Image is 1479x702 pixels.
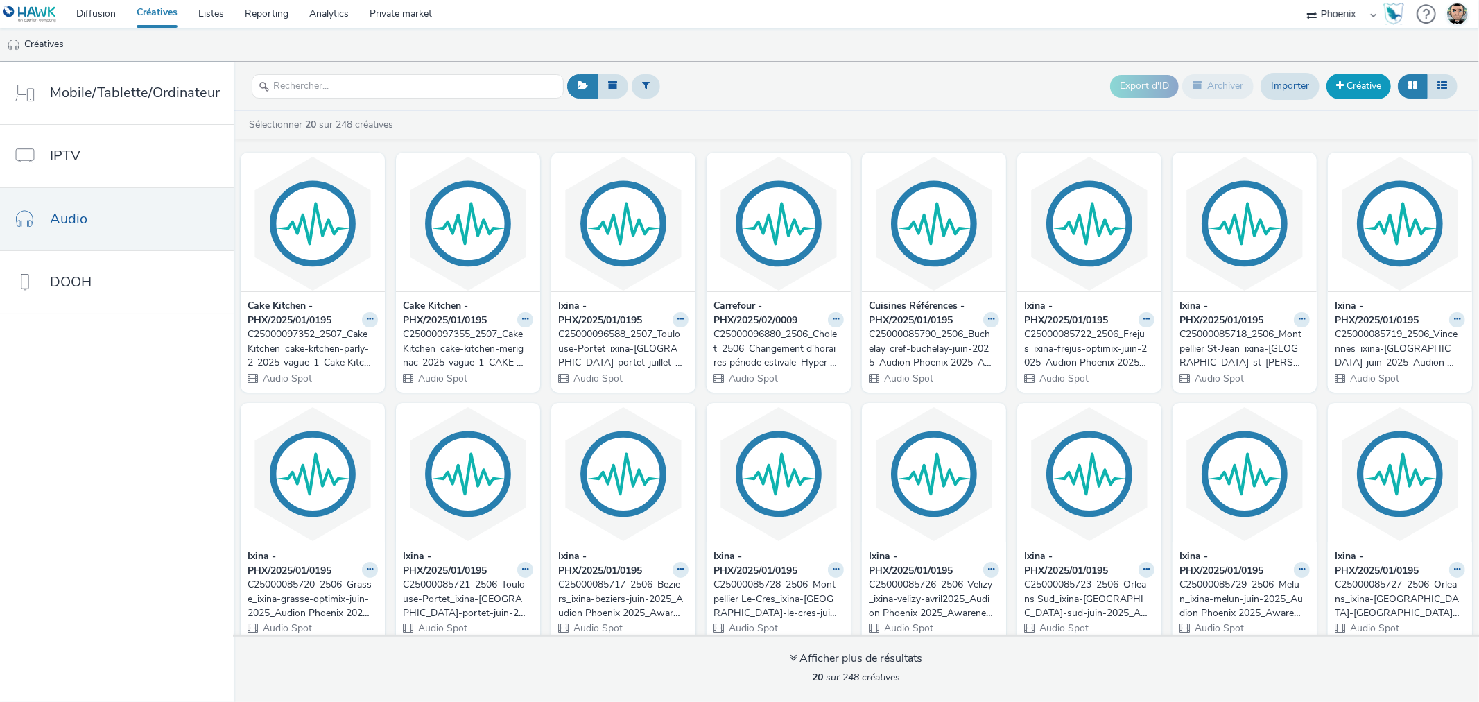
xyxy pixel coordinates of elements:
div: C25000085718_2506_Montpellier St-Jean_ixina-[GEOGRAPHIC_DATA]-st-[PERSON_NAME]-juin-2025_Digital_... [1179,327,1304,370]
img: C25000085719_2506_Vincennes_ixina-vincennes-juin-2025_Audion Phoenix 2025_Awareness_Audio_Phoenix... [1331,156,1469,291]
a: C25000096880_2506_Cholet_2506_Changement d'horaires période estivale_Hyper Cholet__Traffic_Audio_... [713,327,844,370]
img: C25000085720_2506_Grasse_ixina-grasse-optimix-juin-2025_Audion Phoenix 2025_Awareness_Audio_Phoen... [244,406,381,542]
a: C25000085727_2506_Orleans_ixina-[GEOGRAPHIC_DATA]-[GEOGRAPHIC_DATA]-juin-2025_Audion Phoenix 2025... [1335,578,1465,620]
div: C25000085726_2506_Velizy_ixina-velizy-avril2025_Audion Phoenix 2025_Awareness_Audio_Phoenix_Phoen... [869,578,994,620]
a: C25000097352_2507_Cake Kitchen_cake-kitchen-parly-2-2025-vague-1_Cake Kitchen - Parly 2 - Notorié... [248,327,378,370]
strong: Cake Kitchen - PHX/2025/01/0195 [248,299,358,327]
a: Sélectionner sur 248 créatives [248,118,399,131]
span: Audio Spot [1349,372,1399,385]
strong: Ixina - PHX/2025/01/0195 [869,549,980,578]
span: Audio Spot [572,372,623,385]
a: C25000085728_2506_Montpellier Le-Cres_ixina-[GEOGRAPHIC_DATA]-le-cres-juin-2025_Audion Phoenix 20... [713,578,844,620]
strong: Ixina - PHX/2025/01/0195 [1024,299,1135,327]
img: Thibaut CAVET [1447,3,1468,24]
span: Audio Spot [572,622,623,635]
span: Audio Spot [261,622,312,635]
img: audio [7,38,21,52]
strong: Ixina - PHX/2025/01/0195 [1335,299,1446,327]
span: Audio Spot [1193,372,1244,385]
a: C25000085729_2506_Melun_ixina-melun-juin-2025_Audion Phoenix 2025_Awareness_Audio_Phoenix_Phoenix... [1179,578,1310,620]
span: Audio Spot [261,372,312,385]
strong: Carrefour - PHX/2025/02/0009 [713,299,824,327]
strong: Ixina - PHX/2025/01/0195 [558,549,669,578]
img: C25000096880_2506_Cholet_2506_Changement d'horaires période estivale_Hyper Cholet__Traffic_Audio_... [710,156,847,291]
strong: Ixina - PHX/2025/01/0195 [1024,549,1135,578]
span: Audio Spot [417,622,467,635]
img: C25000085790_2506_Buchelay_cref-buchelay-juin-2025_Audion Phoenix 2025_Awareness_Audio_Phoenix_Ph... [865,156,1003,291]
strong: 20 [305,118,316,131]
img: undefined Logo [3,6,57,23]
span: DOOH [50,272,92,292]
strong: Ixina - PHX/2025/01/0195 [558,299,669,327]
div: C25000085722_2506_Frejus_ixina-frejus-optimix-juin-2025_Audion Phoenix 2025_Awareness_Audio_Phoen... [1024,327,1149,370]
strong: Ixina - PHX/2025/01/0195 [1179,549,1290,578]
input: Rechercher... [252,74,564,99]
img: C25000085727_2506_Orleans_ixina-orleans-saran-juin-2025_Audion Phoenix 2025_Awareness_Audio_Phoen... [1331,406,1469,542]
span: Audio Spot [1038,622,1089,635]
strong: Ixina - PHX/2025/01/0195 [248,549,358,578]
span: Audio Spot [417,372,467,385]
img: C25000085722_2506_Frejus_ixina-frejus-optimix-juin-2025_Audion Phoenix 2025_Awareness_Audio_Phoen... [1021,156,1158,291]
span: Audio Spot [1193,622,1244,635]
strong: Ixina - PHX/2025/01/0195 [713,549,824,578]
a: C25000085719_2506_Vincennes_ixina-[GEOGRAPHIC_DATA]-juin-2025_Audion Phoenix 2025_Awareness_Audio... [1335,327,1465,370]
a: C25000085723_2506_Orleans Sud_ixina-[GEOGRAPHIC_DATA]-sud-juin-2025_Audion Phoenix 2025_Awareness... [1024,578,1154,620]
a: Importer [1261,73,1320,99]
span: Audio Spot [727,622,778,635]
span: Audio Spot [1349,622,1399,635]
div: C25000097352_2507_Cake Kitchen_cake-kitchen-parly-2-2025-vague-1_Cake Kitchen - Parly 2 - Notorié... [248,327,372,370]
div: C25000085723_2506_Orleans Sud_ixina-[GEOGRAPHIC_DATA]-sud-juin-2025_Audion Phoenix 2025_Awareness... [1024,578,1149,620]
a: C25000085721_2506_Toulouse-Portet_ixina-[GEOGRAPHIC_DATA]-portet-juin-2025_Audion Phoenix 2025_Aw... [403,578,533,620]
div: C25000096588_2507_Toulouse-Portet_ixina-[GEOGRAPHIC_DATA]-portet-juillet-2025_Digital_Awareness_A... [558,327,683,370]
div: C25000085727_2506_Orleans_ixina-[GEOGRAPHIC_DATA]-[GEOGRAPHIC_DATA]-juin-2025_Audion Phoenix 2025... [1335,578,1460,620]
strong: Cuisines Références - PHX/2025/01/0195 [869,299,980,327]
span: sur 248 créatives [813,671,901,684]
div: C25000096880_2506_Cholet_2506_Changement d'horaires période estivale_Hyper Cholet__Traffic_Audio_... [713,327,838,370]
div: C25000097355_2507_Cake Kitchen_cake-kitchen-merignac-2025-vague-1_CAKE KITCHEN MERIGNAC 2025 VAGU... [403,327,528,370]
span: Audio Spot [727,372,778,385]
div: C25000085720_2506_Grasse_ixina-grasse-optimix-juin-2025_Audion Phoenix 2025_Awareness_Audio_Phoen... [248,578,372,620]
img: C25000085718_2506_Montpellier St-Jean_ixina-montpellier-st-jean-juin-2025_Digital_Awareness_Audio... [1176,156,1313,291]
div: C25000085729_2506_Melun_ixina-melun-juin-2025_Audion Phoenix 2025_Awareness_Audio_Phoenix_Phoenix... [1179,578,1304,620]
a: C25000085722_2506_Frejus_ixina-frejus-optimix-juin-2025_Audion Phoenix 2025_Awareness_Audio_Phoen... [1024,327,1154,370]
span: Audio Spot [883,372,933,385]
strong: 20 [813,671,824,684]
img: C25000085726_2506_Velizy_ixina-velizy-avril2025_Audion Phoenix 2025_Awareness_Audio_Phoenix_Phoen... [865,406,1003,542]
a: C25000097355_2507_Cake Kitchen_cake-kitchen-merignac-2025-vague-1_CAKE KITCHEN MERIGNAC 2025 VAGU... [403,327,533,370]
a: C25000096588_2507_Toulouse-Portet_ixina-[GEOGRAPHIC_DATA]-portet-juillet-2025_Digital_Awareness_A... [558,327,689,370]
img: C25000085717_2506_Beziers_ixina-beziers-juin-2025_Audion Phoenix 2025_Awareness_Audio_Phoenix_Pho... [555,406,692,542]
strong: Ixina - PHX/2025/01/0195 [403,549,514,578]
div: C25000085790_2506_Buchelay_cref-buchelay-juin-2025_Audion Phoenix 2025_Awareness_Audio_Phoenix_Ph... [869,327,994,370]
a: C25000085726_2506_Velizy_ixina-velizy-avril2025_Audion Phoenix 2025_Awareness_Audio_Phoenix_Phoen... [869,578,999,620]
span: Audio Spot [883,622,933,635]
img: C25000085729_2506_Melun_ixina-melun-juin-2025_Audion Phoenix 2025_Awareness_Audio_Phoenix_Phoenix... [1176,406,1313,542]
strong: Ixina - PHX/2025/01/0195 [1179,299,1290,327]
div: C25000085717_2506_Beziers_ixina-beziers-juin-2025_Audion Phoenix 2025_Awareness_Audio_Phoenix_Pho... [558,578,683,620]
button: Export d'ID [1110,75,1179,97]
button: Archiver [1182,74,1254,98]
div: Afficher plus de résultats [790,651,923,667]
img: C25000097352_2507_Cake Kitchen_cake-kitchen-parly-2-2025-vague-1_Cake Kitchen - Parly 2 - Notorié... [244,156,381,291]
img: Hawk Academy [1383,3,1404,25]
a: Créative [1326,74,1391,99]
span: Mobile/Tablette/Ordinateur [50,83,220,103]
div: C25000085721_2506_Toulouse-Portet_ixina-[GEOGRAPHIC_DATA]-portet-juin-2025_Audion Phoenix 2025_Aw... [403,578,528,620]
span: Audio Spot [1038,372,1089,385]
a: C25000085720_2506_Grasse_ixina-grasse-optimix-juin-2025_Audion Phoenix 2025_Awareness_Audio_Phoen... [248,578,378,620]
strong: Ixina - PHX/2025/01/0195 [1335,549,1446,578]
a: C25000085718_2506_Montpellier St-Jean_ixina-[GEOGRAPHIC_DATA]-st-[PERSON_NAME]-juin-2025_Digital_... [1179,327,1310,370]
img: C25000097355_2507_Cake Kitchen_cake-kitchen-merignac-2025-vague-1_CAKE KITCHEN MERIGNAC 2025 VAGU... [399,156,537,291]
img: C25000096588_2507_Toulouse-Portet_ixina-toulouse-portet-juillet-2025_Digital_Awareness_Audio_Phoe... [555,156,692,291]
div: C25000085728_2506_Montpellier Le-Cres_ixina-[GEOGRAPHIC_DATA]-le-cres-juin-2025_Audion Phoenix 20... [713,578,838,620]
img: C25000085721_2506_Toulouse-Portet_ixina-toulouse-portet-juin-2025_Audion Phoenix 2025_Awareness_A... [399,406,537,542]
img: C25000085728_2506_Montpellier Le-Cres_ixina-montpellier-le-cres-juin-2025_Audion Phoenix 2025_Awa... [710,406,847,542]
a: C25000085790_2506_Buchelay_cref-buchelay-juin-2025_Audion Phoenix 2025_Awareness_Audio_Phoenix_Ph... [869,327,999,370]
div: C25000085719_2506_Vincennes_ixina-[GEOGRAPHIC_DATA]-juin-2025_Audion Phoenix 2025_Awareness_Audio... [1335,327,1460,370]
strong: Cake Kitchen - PHX/2025/01/0195 [403,299,514,327]
a: C25000085717_2506_Beziers_ixina-beziers-juin-2025_Audion Phoenix 2025_Awareness_Audio_Phoenix_Pho... [558,578,689,620]
button: Liste [1427,74,1458,98]
button: Grille [1398,74,1428,98]
a: Hawk Academy [1383,3,1410,25]
span: IPTV [50,146,80,166]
